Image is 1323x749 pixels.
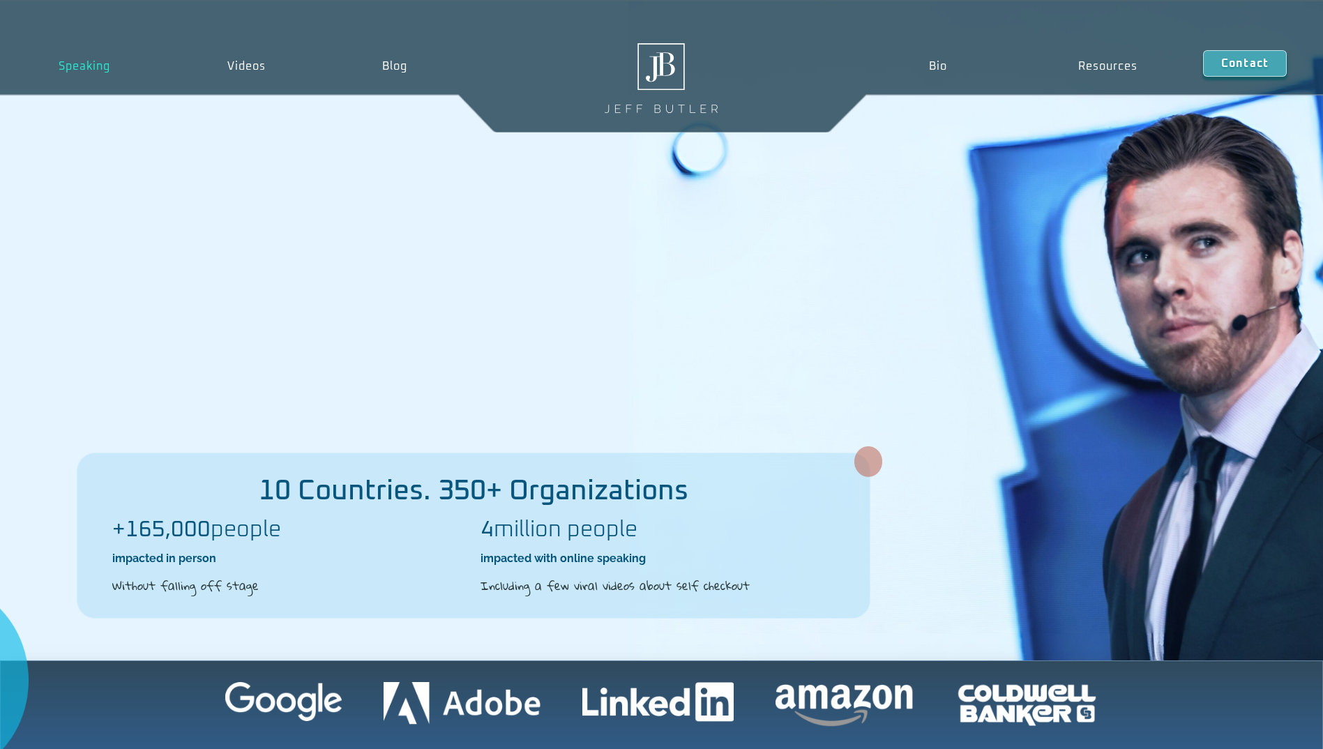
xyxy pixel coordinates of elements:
h2: impacted with online speaking [481,551,835,566]
h2: 10 Countries. 350+ Organizations [77,477,870,505]
nav: Menu [863,50,1203,82]
span: Contact [1221,58,1269,69]
h2: million people [481,519,835,541]
h2: Without falling off stage [112,577,467,595]
a: Resources [1013,50,1203,82]
h2: impacted in person [112,551,467,566]
a: Bio [863,50,1013,82]
a: Contact [1203,50,1287,77]
a: Blog [324,50,467,82]
h2: Including a few viral videos about self checkout [481,577,835,595]
h2: people [112,519,467,541]
b: 4 [481,519,494,541]
a: Videos [169,50,324,82]
b: +165,000 [112,519,211,541]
